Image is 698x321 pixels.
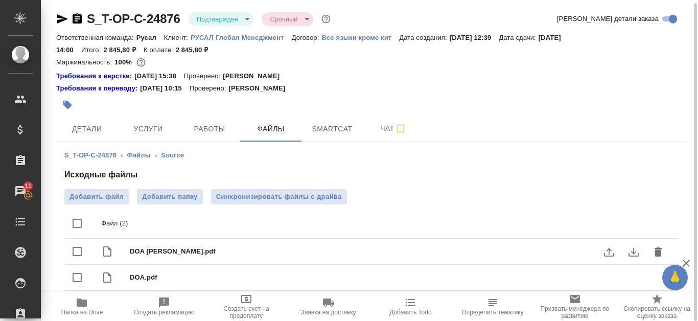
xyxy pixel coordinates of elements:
[81,46,103,54] p: Итого:
[369,122,418,135] span: Чат
[534,292,616,321] button: Призвать менеджера по развитию
[56,34,136,41] p: Ответственная команда:
[321,34,399,41] p: Все языки кроме кит
[540,305,610,319] span: Призвать менеджера по развитию
[130,246,654,257] span: DOA [PERSON_NAME].pdf
[292,34,322,41] p: Договор:
[194,15,242,24] button: Подтвержден
[3,178,38,204] a: 11
[557,14,659,24] span: [PERSON_NAME] детали заказа
[287,292,369,321] button: Заявка на доставку
[64,169,679,181] h4: Исходные файлы
[185,123,234,135] span: Работы
[662,265,688,290] button: 🙏
[123,292,205,321] button: Создать рекламацию
[64,151,117,159] a: S_T-OP-C-24876
[56,71,134,81] a: Требования к верстке:
[64,150,679,161] nav: breadcrumb
[321,33,399,41] a: Все языки кроме кит
[61,309,103,316] span: Папка на Drive
[87,12,180,26] a: S_T-OP-C-24876
[56,83,140,94] div: Нажми, чтобы открыть папку с инструкцией
[41,292,123,321] button: Папка на Drive
[140,83,190,94] p: [DATE] 10:15
[262,12,313,26] div: Подтвержден
[267,15,300,24] button: Срочный
[621,240,646,264] button: download
[499,34,538,41] p: Дата сдачи:
[114,58,134,66] p: 100%
[64,189,129,204] label: Добавить файл
[308,123,357,135] span: Smartcat
[127,151,151,159] a: Файлы
[205,292,288,321] button: Создать счет на предоплату
[136,34,164,41] p: Русал
[101,218,670,228] p: Файл (2)
[56,58,114,66] p: Маржинальность:
[142,192,197,202] span: Добавить папку
[189,12,254,26] div: Подтвержден
[622,305,692,319] span: Скопировать ссылку на оценку заказа
[134,71,184,81] p: [DATE] 15:38
[369,292,452,321] button: Добавить Todo
[164,34,191,41] p: Клиент:
[646,240,670,264] button: delete
[616,292,698,321] button: Скопировать ссылку на оценку заказа
[223,71,287,81] p: [PERSON_NAME]
[461,309,523,316] span: Определить тематику
[399,34,449,41] p: Дата создания:
[124,123,173,135] span: Услуги
[18,181,38,191] span: 11
[452,292,534,321] button: Определить тематику
[191,33,292,41] a: РУСАЛ Глобал Менеджмент
[228,83,293,94] p: [PERSON_NAME]
[394,123,407,135] svg: Подписаться
[216,192,342,202] span: Синхронизировать файлы с драйва
[319,12,333,26] button: Доп статусы указывают на важность/срочность заказа
[69,192,124,202] span: Добавить файл
[56,83,140,94] a: Требования к переводу:
[246,123,295,135] span: Файлы
[666,267,684,288] span: 🙏
[130,272,670,283] span: DOA.pdf
[389,309,431,316] span: Добавить Todo
[597,240,621,264] label: uploadFile
[300,309,356,316] span: Заявка на доставку
[137,189,202,204] button: Добавить папку
[184,71,223,81] p: Проверено:
[134,309,195,316] span: Создать рекламацию
[190,83,229,94] p: Проверено:
[155,150,157,161] li: ‹
[56,13,68,25] button: Скопировать ссылку для ЯМессенджера
[71,13,83,25] button: Скопировать ссылку
[134,56,148,69] button: 0.00 RUB;
[212,305,282,319] span: Создать счет на предоплату
[191,34,292,41] p: РУСАЛ Глобал Менеджмент
[211,189,347,204] button: Синхронизировать файлы с драйва
[56,71,134,81] div: Нажми, чтобы открыть папку с инструкцией
[161,151,184,159] a: Source
[62,123,111,135] span: Детали
[103,46,144,54] p: 2 845,80 ₽
[56,94,79,116] button: Добавить тэг
[144,46,176,54] p: К оплате:
[176,46,216,54] p: 2 845,80 ₽
[450,34,499,41] p: [DATE] 12:39
[121,150,123,161] li: ‹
